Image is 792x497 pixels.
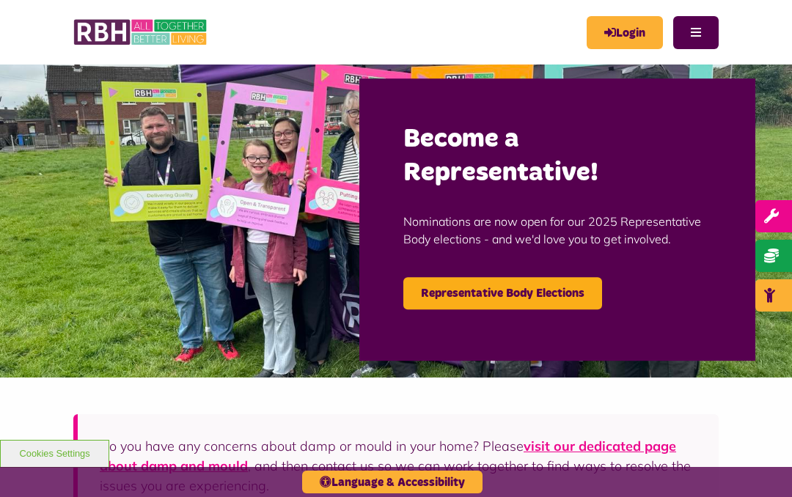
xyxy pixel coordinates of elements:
[587,16,663,49] a: MyRBH
[403,191,711,270] p: Nominations are now open for our 2025 Representative Body elections - and we'd love you to get in...
[673,16,719,49] button: Navigation
[302,471,483,493] button: Language & Accessibility
[403,277,602,309] a: Representative Body Elections
[100,436,697,496] p: Do you have any concerns about damp or mould in your home? Please , and then contact us so we can...
[403,122,711,191] h2: Become a Representative!
[73,15,209,50] img: RBH
[726,431,792,497] iframe: Netcall Web Assistant for live chat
